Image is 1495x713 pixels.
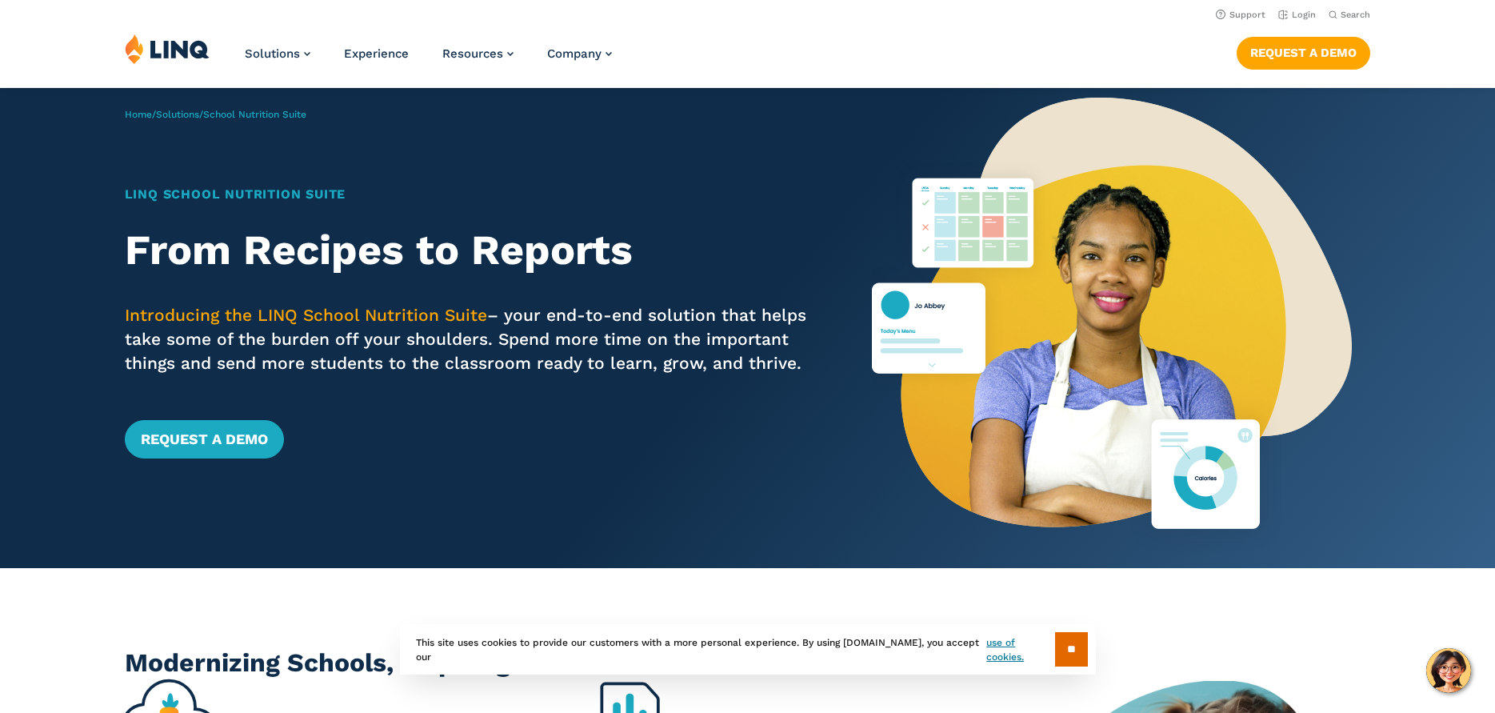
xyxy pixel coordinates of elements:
nav: Primary Navigation [245,34,612,86]
span: Resources [442,46,503,61]
a: Solutions [156,109,199,120]
span: Search [1341,10,1370,20]
h2: Modernizing Schools, Inspiring Success [125,645,1370,681]
a: Home [125,109,152,120]
button: Hello, have a question? Let’s chat. [1426,648,1471,693]
span: Introducing the LINQ School Nutrition Suite [125,305,487,325]
a: Resources [442,46,514,61]
a: Login [1278,10,1316,20]
img: LINQ | K‑12 Software [125,34,210,64]
h1: LINQ School Nutrition Suite [125,185,811,204]
span: School Nutrition Suite [203,109,306,120]
h2: From Recipes to Reports [125,226,811,274]
span: Company [547,46,602,61]
a: Request a Demo [1237,37,1370,69]
a: Experience [344,46,409,61]
a: Support [1216,10,1265,20]
a: Solutions [245,46,310,61]
div: This site uses cookies to provide our customers with a more personal experience. By using [DOMAIN... [400,624,1096,675]
p: – your end-to-end solution that helps take some of the burden off your shoulders. Spend more time... [125,303,811,375]
span: Solutions [245,46,300,61]
span: / / [125,109,306,120]
img: Nutrition Suite Launch [872,88,1352,568]
button: Open Search Bar [1329,9,1370,21]
a: Company [547,46,612,61]
nav: Button Navigation [1237,34,1370,69]
a: use of cookies. [986,635,1054,664]
a: Request a Demo [125,420,284,459]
